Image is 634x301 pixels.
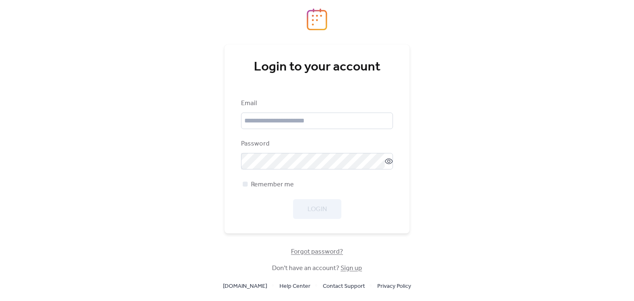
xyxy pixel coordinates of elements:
img: logo [307,8,327,31]
div: Login to your account [241,59,393,75]
a: Privacy Policy [377,281,411,291]
div: Email [241,99,391,108]
span: [DOMAIN_NAME] [223,282,267,292]
div: Password [241,139,391,149]
a: Sign up [341,262,362,275]
span: Contact Support [323,282,365,292]
a: Help Center [279,281,310,291]
span: Help Center [279,282,310,292]
a: Forgot password? [291,249,343,254]
span: Remember me [251,180,294,190]
a: [DOMAIN_NAME] [223,281,267,291]
a: Contact Support [323,281,365,291]
span: Privacy Policy [377,282,411,292]
span: Forgot password? [291,247,343,257]
span: Don't have an account? [272,263,362,273]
